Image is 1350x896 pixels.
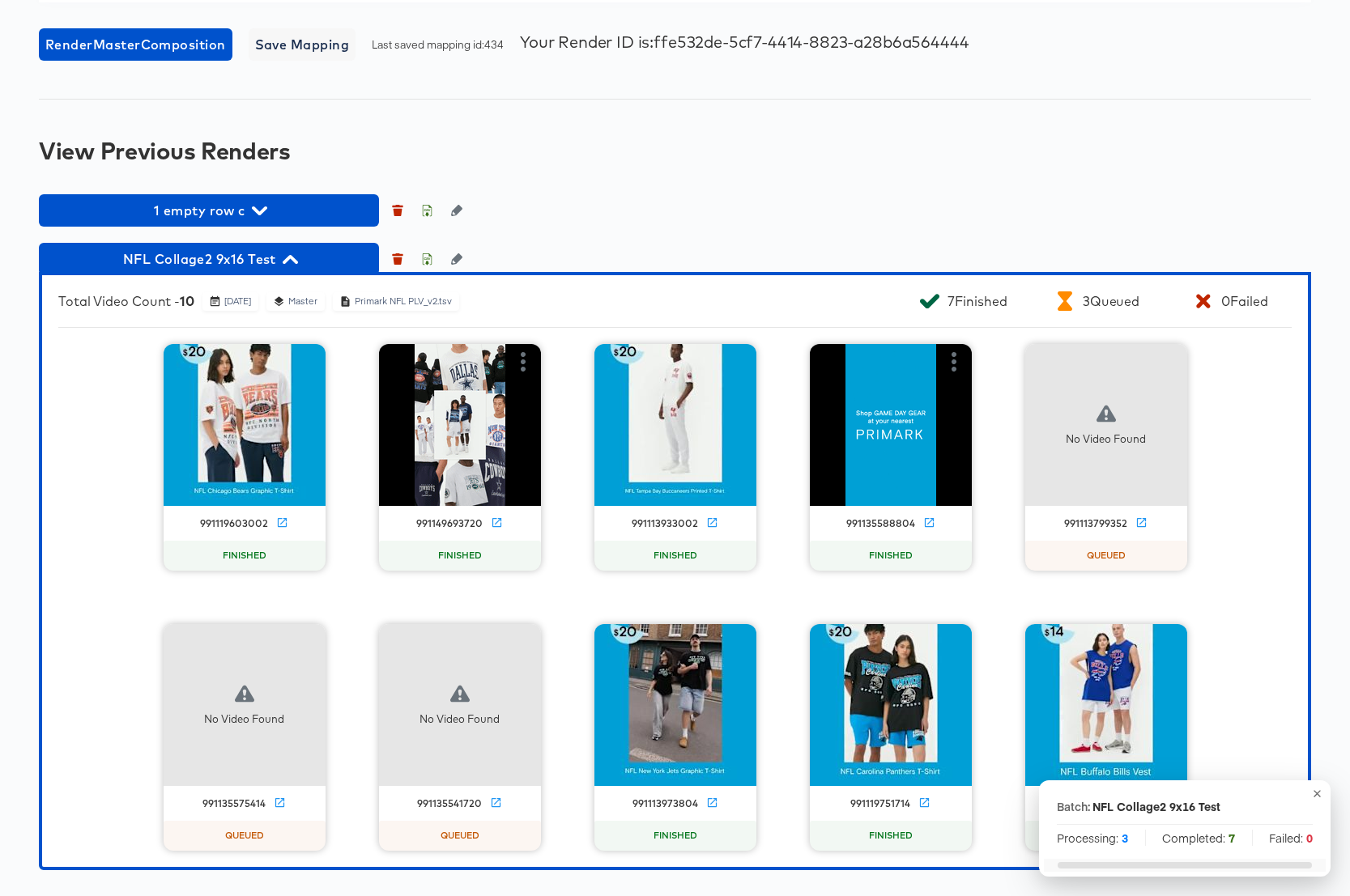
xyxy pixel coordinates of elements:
span: 1 empty row c [47,199,371,222]
div: 991149693720 [416,517,483,530]
div: 3 Queued [1083,293,1139,309]
span: QUEUED [434,830,486,843]
img: thumbnail [594,344,756,506]
span: FINISHED [216,550,273,563]
div: View Previous Renders [39,138,1311,163]
span: QUEUED [219,830,270,843]
img: thumbnail [164,344,326,506]
span: FINISHED [432,550,488,563]
span: FINISHED [647,550,704,563]
div: [DATE] [224,295,252,308]
div: 991113973804 [632,797,698,810]
img: thumbnail [810,344,972,506]
div: No Video Found [204,711,284,727]
div: Last saved mapping id: 434 [39,28,1311,61]
span: FINISHED [647,830,704,843]
strong: 0 [1306,830,1313,846]
img: thumbnail [1025,624,1187,786]
button: NFL Collage2 9x16 Test [39,243,379,275]
div: Master [287,295,318,308]
div: NFL Collage2 9x16 Test [1092,798,1220,814]
div: 991119603002 [200,517,268,530]
strong: 3 [1122,830,1128,846]
span: Completed: [1162,830,1235,846]
div: Total Video Count - [58,293,194,309]
div: 7 Finished [948,293,1007,309]
img: thumbnail [379,344,541,506]
span: FINISHED [862,830,919,843]
img: thumbnail [810,624,972,786]
button: RenderMasterComposition [39,28,232,61]
div: 991113933002 [632,517,698,530]
p: Batch: [1057,798,1090,814]
span: Failed: [1269,830,1313,846]
div: 991113799352 [1064,517,1127,530]
button: Save Mapping [249,28,356,61]
span: Render Master Composition [45,33,226,56]
div: 991135588804 [846,517,915,530]
span: Save Mapping [255,33,350,56]
span: Processing: [1057,830,1128,846]
strong: 7 [1229,830,1235,846]
span: FINISHED [862,550,919,563]
b: 10 [180,293,194,309]
span: QUEUED [1080,550,1132,563]
div: No Video Found [1066,431,1146,447]
div: Primark NFL PLV_v2.tsv [354,295,453,308]
span: NFL Collage2 9x16 Test [47,248,371,270]
div: 0 Failed [1221,293,1267,309]
div: Your Render ID is: ffe532de-5cf7-4414-8823-a28b6a564444 [520,32,969,52]
button: 1 empty row c [39,194,379,227]
div: 991119751714 [850,797,910,810]
div: 991135541720 [417,797,482,810]
div: No Video Found [419,711,500,727]
img: thumbnail [594,624,756,786]
div: 991135575414 [202,797,266,810]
